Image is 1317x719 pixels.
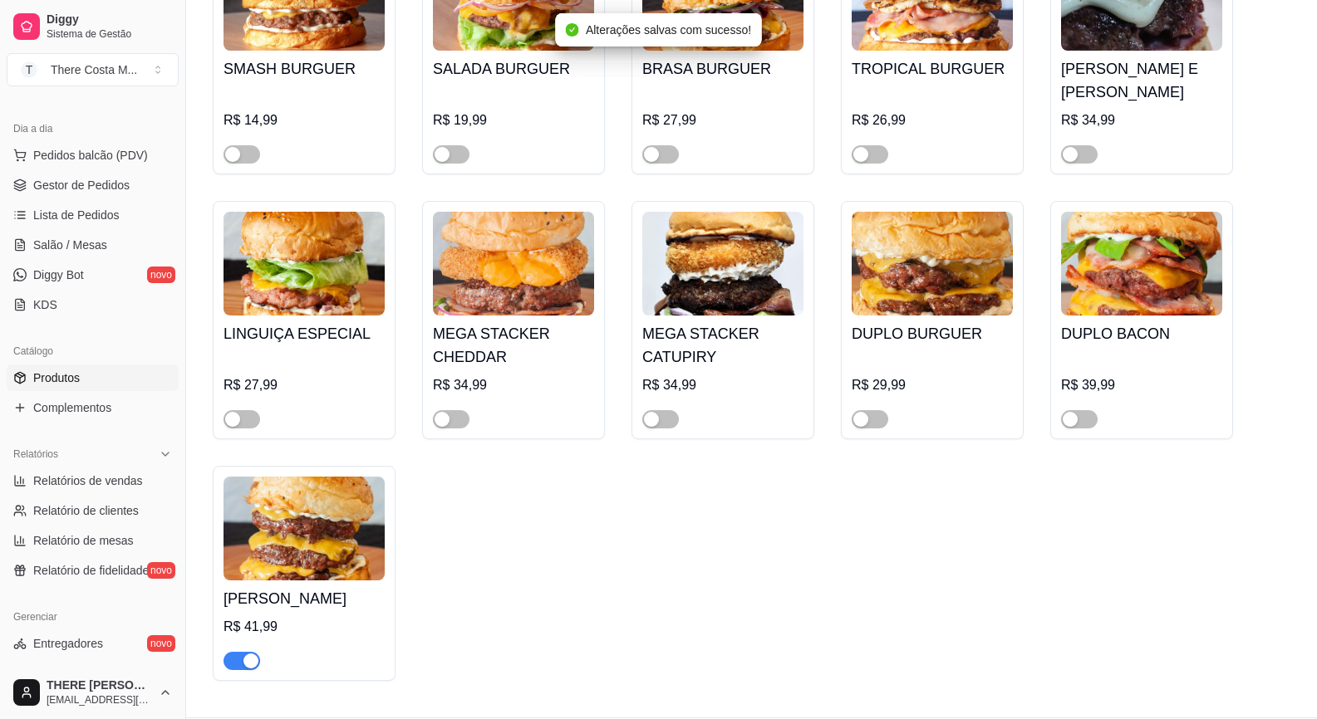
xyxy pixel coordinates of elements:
img: product-image [852,212,1013,315]
a: DiggySistema de Gestão [7,7,179,46]
span: Nota Fiscal (NFC-e) [33,665,136,682]
a: Lista de Pedidos [7,202,179,228]
div: R$ 34,99 [433,375,594,395]
button: Pedidos balcão (PDV) [7,142,179,169]
span: Salão / Mesas [33,237,107,253]
span: Relatórios de vendas [33,472,143,489]
span: Relatório de mesas [33,532,134,549]
span: Entregadores [33,635,103,652]
span: Diggy [47,12,172,27]
div: R$ 27,99 [224,375,385,395]
a: Produtos [7,364,179,391]
span: Gestor de Pedidos [33,177,130,193]
a: Entregadoresnovo [7,630,179,657]
h4: BRASA BURGUER [642,57,803,81]
button: THERE [PERSON_NAME][EMAIL_ADDRESS][DOMAIN_NAME] [7,673,179,712]
a: Nota Fiscal (NFC-e) [7,660,179,687]
span: Alterações salvas com sucesso! [586,23,751,37]
span: THERE [PERSON_NAME] [47,678,152,693]
h4: [PERSON_NAME] E [PERSON_NAME] [1061,57,1222,104]
img: product-image [1061,212,1222,315]
a: Salão / Mesas [7,232,179,258]
h4: MEGA STACKER CHEDDAR [433,322,594,369]
h4: DUPLO BURGUER [852,322,1013,345]
div: R$ 34,99 [642,375,803,395]
a: Diggy Botnovo [7,262,179,288]
h4: DUPLO BACON [1061,322,1222,345]
span: check-circle [566,23,579,37]
span: Relatórios [13,448,58,461]
a: Gestor de Pedidos [7,172,179,198]
span: Pedidos balcão (PDV) [33,147,148,164]
a: Relatório de mesas [7,527,179,554]
h4: MEGA STACKER CATUPIRY [642,322,803,369]
div: R$ 29,99 [852,375,1013,395]
span: [EMAIL_ADDRESS][DOMAIN_NAME] [47,693,152,707]
img: product-image [224,477,385,580]
div: Catálogo [7,338,179,364]
div: R$ 14,99 [224,110,385,130]
a: Relatório de fidelidadenovo [7,557,179,584]
img: product-image [433,212,594,315]
div: R$ 39,99 [1061,375,1222,395]
span: Relatório de clientes [33,502,139,519]
img: product-image [642,212,803,315]
div: There Costa M ... [51,61,137,78]
a: Relatório de clientes [7,497,179,524]
a: Relatórios de vendas [7,467,179,494]
div: R$ 34,99 [1061,110,1222,130]
h4: SMASH BURGUER [224,57,385,81]
span: Complementos [33,399,111,416]
div: R$ 41,99 [224,617,385,637]
span: Lista de Pedidos [33,207,120,223]
div: R$ 26,99 [852,110,1013,130]
div: Dia a dia [7,115,179,142]
button: Select a team [7,53,179,86]
span: Sistema de Gestão [47,27,172,41]
img: product-image [224,212,385,315]
span: Produtos [33,369,80,386]
span: Diggy Bot [33,267,84,283]
h4: LINGUIÇA ESPECIAL [224,322,385,345]
span: T [21,61,37,78]
a: Complementos [7,394,179,421]
div: R$ 19,99 [433,110,594,130]
h4: TROPICAL BURGUER [852,57,1013,81]
div: R$ 27,99 [642,110,803,130]
span: KDS [33,296,57,313]
h4: SALADA BURGUER [433,57,594,81]
div: Gerenciar [7,604,179,630]
h4: [PERSON_NAME] [224,587,385,610]
span: Relatório de fidelidade [33,562,149,579]
a: KDS [7,291,179,318]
